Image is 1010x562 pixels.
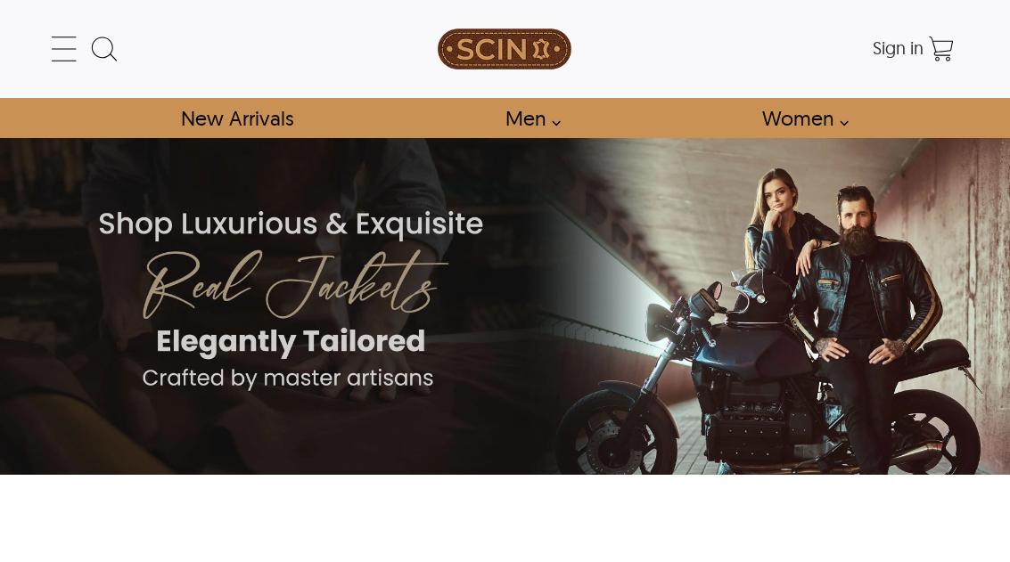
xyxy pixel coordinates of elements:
span: Sign in [873,37,924,59]
a: Shop New Arrivals [160,98,313,138]
a: shop men's leather jackets [485,98,571,138]
a: Shop Women Leather Jackets [742,98,858,138]
a: Shopping Cart [924,31,959,67]
a: Sign in [873,43,924,57]
img: SCIN [438,9,571,89]
a: SCIN [354,9,657,89]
